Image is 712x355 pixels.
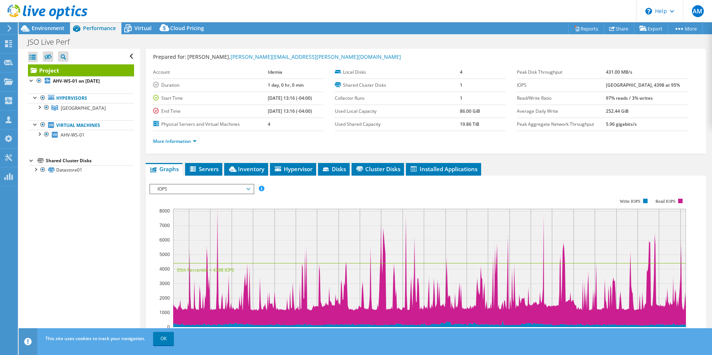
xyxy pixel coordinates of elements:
[153,138,197,144] a: More Information
[634,23,668,34] a: Export
[606,82,680,88] b: [GEOGRAPHIC_DATA], 4398 at 95%
[668,23,703,34] a: More
[46,156,134,165] div: Shared Cluster Disks
[268,108,312,114] b: [DATE] 13:16 (-04:00)
[159,251,170,258] text: 5000
[517,108,606,115] label: Average Daily Write
[61,105,106,111] span: [GEOGRAPHIC_DATA]
[655,199,676,204] text: Read IOPS
[153,81,268,89] label: Duration
[159,295,170,301] text: 2000
[32,25,64,32] span: Environment
[335,68,460,76] label: Local Disks
[355,165,400,173] span: Cluster Disks
[335,95,460,102] label: Collector Runs
[228,165,264,173] span: Inventory
[83,25,116,32] span: Performance
[45,335,145,342] span: This site uses cookies to track your navigation.
[28,130,134,140] a: AHV-WS-01
[153,108,268,115] label: End Time
[28,93,134,103] a: Hypervisors
[268,95,312,101] b: [DATE] 13:16 (-04:00)
[28,103,134,113] a: Jacksonville
[28,76,134,86] a: AHV-WS-01 on [DATE]
[268,82,304,88] b: 1 day, 0 hr, 0 min
[335,108,460,115] label: Used Local Capacity
[154,185,249,194] span: IOPS
[606,69,632,75] b: 431.00 MB/s
[153,95,268,102] label: Start Time
[53,78,100,84] b: AHV-WS-01 on [DATE]
[620,199,641,204] text: Write IOPS
[159,208,170,214] text: 8000
[24,38,81,46] h1: JSO Live Perf
[460,108,480,114] b: 86.00 GiB
[268,121,270,127] b: 4
[28,64,134,76] a: Project
[159,266,170,272] text: 4000
[460,121,479,127] b: 19.86 TiB
[335,121,460,128] label: Used Shared Capacity
[604,23,634,34] a: Share
[517,121,606,128] label: Peak Aggregate Network Throughput
[606,121,637,127] b: 5.96 gigabits/s
[335,81,460,89] label: Shared Cluster Disks
[159,237,170,243] text: 6000
[153,332,174,345] a: OK
[153,68,268,76] label: Account
[322,165,346,173] span: Disks
[159,309,170,316] text: 1000
[517,68,606,76] label: Peak Disk Throughput
[645,8,652,15] svg: \n
[606,108,629,114] b: 252.44 GiB
[28,120,134,130] a: Virtual Machines
[177,267,234,273] text: 95th Percentile = 4398 IOPS
[692,5,704,17] span: AM
[149,165,179,173] span: Graphs
[410,165,477,173] span: Installed Applications
[187,53,401,60] span: [PERSON_NAME],
[159,222,170,228] text: 7000
[231,53,401,60] a: [PERSON_NAME][EMAIL_ADDRESS][PERSON_NAME][DOMAIN_NAME]
[28,165,134,175] a: Datastore01
[189,165,219,173] span: Servers
[606,95,653,101] b: 97% reads / 3% writes
[159,280,170,287] text: 3000
[517,81,606,89] label: IOPS
[460,69,463,75] b: 4
[167,324,170,330] text: 0
[268,69,282,75] b: Idemia
[517,95,606,102] label: Read/Write Ratio
[460,95,463,101] b: 1
[460,82,463,88] b: 1
[153,121,268,128] label: Physical Servers and Virtual Machines
[170,25,204,32] span: Cloud Pricing
[274,165,312,173] span: Hypervisor
[134,25,152,32] span: Virtual
[568,23,604,34] a: Reports
[153,53,186,60] label: Prepared for:
[61,132,85,138] span: AHV-WS-01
